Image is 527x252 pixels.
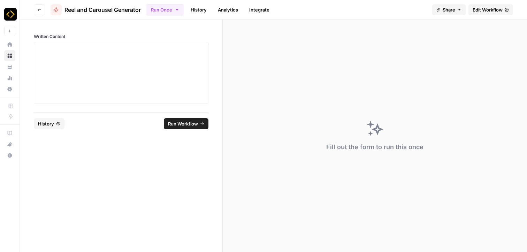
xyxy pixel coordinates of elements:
button: Share [432,4,466,15]
button: History [34,118,64,129]
a: Usage [4,72,15,84]
label: Written Content [34,33,208,40]
div: What's new? [5,139,15,150]
button: Help + Support [4,150,15,161]
div: Fill out the form to run this once [326,142,423,152]
a: Browse [4,50,15,61]
a: Integrate [245,4,274,15]
button: What's new? [4,139,15,150]
span: Reel and Carousel Generator [64,6,141,14]
button: Run Once [146,4,184,16]
button: Run Workflow [164,118,208,129]
a: Analytics [214,4,242,15]
a: History [186,4,211,15]
a: Your Data [4,61,15,72]
span: History [38,120,54,127]
a: Edit Workflow [468,4,513,15]
img: CoachIQ Logo [4,8,17,21]
a: AirOps Academy [4,128,15,139]
a: Reel and Carousel Generator [51,4,141,15]
a: Settings [4,84,15,95]
span: Run Workflow [168,120,198,127]
button: Workspace: CoachIQ [4,6,15,23]
a: Home [4,39,15,50]
span: Share [443,6,455,13]
span: Edit Workflow [473,6,503,13]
